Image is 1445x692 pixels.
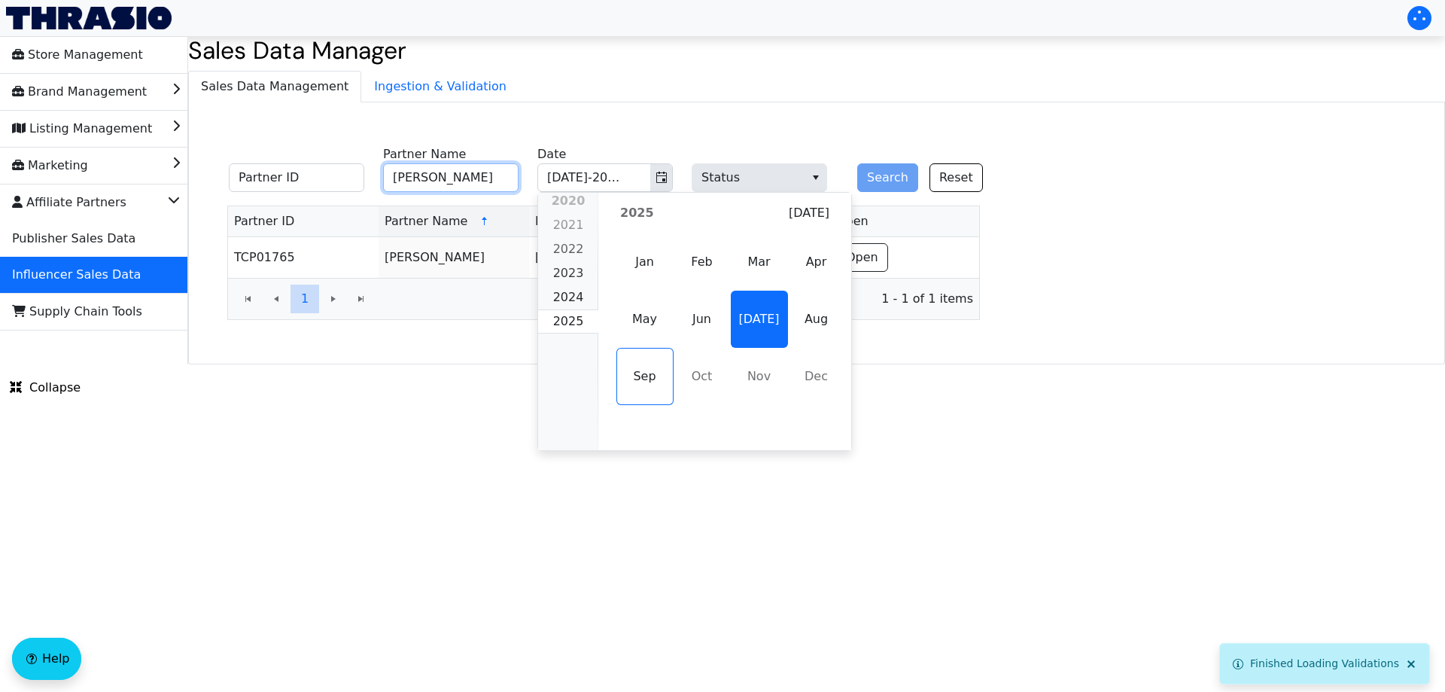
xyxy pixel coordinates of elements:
[383,145,466,163] label: Partner Name
[188,36,1445,65] h2: Sales Data Manager
[385,212,467,230] span: Partner Name
[42,650,69,668] span: Help
[616,233,674,291] td: 2025 Jan
[535,212,611,230] span: Invoice Date
[788,233,845,291] span: Apr
[731,291,788,348] td: 2025 Jul
[674,291,731,348] span: Jun
[553,218,584,232] span: 2021
[6,7,172,29] img: Thrasio Logo
[538,164,631,191] input: Jul-2025
[362,72,519,102] span: Ingestion & Validation
[788,233,845,291] td: 2025 Apr
[674,233,731,291] span: Feb
[529,237,680,278] td: [DATE]
[805,164,826,191] button: select
[788,291,845,348] td: 2025 Aug
[12,43,143,67] span: Store Management
[616,291,674,348] span: May
[12,638,81,680] button: Help floatingactionbutton
[846,248,878,267] span: Open
[10,379,81,397] span: Collapse
[234,212,294,230] span: Partner ID
[189,72,360,102] span: Sales Data Management
[789,204,829,222] span: [DATE]
[537,145,566,163] label: Date
[228,278,979,319] div: Page 1 of 1
[692,163,827,192] span: Status
[553,266,584,280] span: 2023
[1405,658,1417,670] span: Close
[12,300,142,324] span: Supply Chain Tools
[12,117,152,141] span: Listing Management
[291,285,319,313] button: Page 1
[616,291,674,348] td: 2025 May
[12,263,141,287] span: Influencer Sales Data
[836,212,869,230] span: Open
[228,237,379,278] td: TCP01765
[553,242,584,256] span: 2022
[301,290,309,308] span: 1
[650,164,672,191] button: Toggle calendar
[836,243,888,272] button: Open
[616,348,674,405] span: Sep
[674,233,731,291] td: 2025 Feb
[12,191,126,215] span: Affiliate Partners
[674,291,731,348] td: 2025 Jun
[552,194,586,208] span: 2020
[12,154,88,178] span: Marketing
[731,233,788,291] span: Mar
[12,80,147,104] span: Brand Management
[788,291,845,348] span: Aug
[779,199,839,227] button: [DATE]
[731,291,788,348] span: [DATE]
[388,290,973,308] span: 1 - 1 of 1 items
[553,314,584,328] span: 2025
[929,163,983,192] button: Reset
[616,348,674,405] td: 2025 Sep
[553,290,584,304] span: 2024
[1250,657,1399,669] span: Finished Loading Validations
[12,227,135,251] span: Publisher Sales Data
[731,233,788,291] td: 2025 Mar
[379,237,529,278] td: [PERSON_NAME]
[616,233,674,291] span: Jan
